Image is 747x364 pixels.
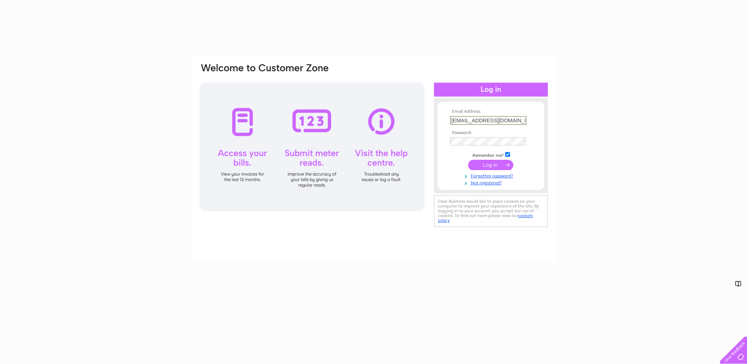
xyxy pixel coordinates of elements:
th: Email Address: [448,109,534,114]
a: cookies policy [438,213,533,223]
div: Clear Business would like to place cookies on your computer to improve your experience of the sit... [434,195,548,227]
th: Password: [448,130,534,136]
a: Not registered? [450,179,534,186]
a: Forgotten password? [450,172,534,179]
input: Submit [468,160,513,170]
td: Remember me? [448,151,534,158]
